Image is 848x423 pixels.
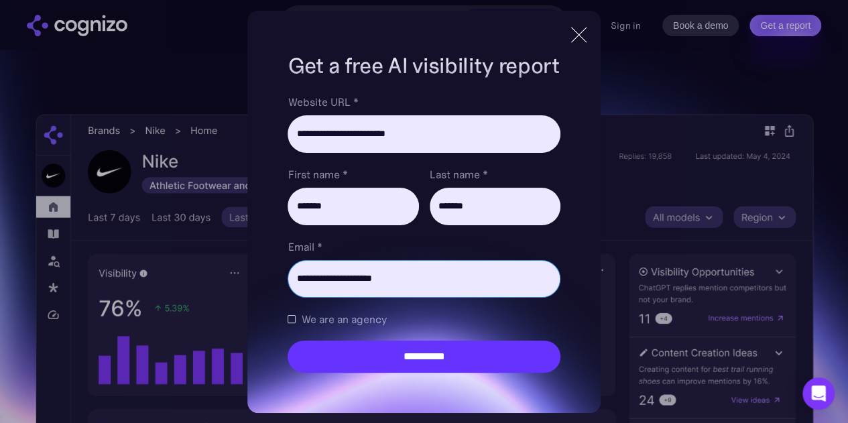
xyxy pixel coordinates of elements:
[288,239,560,255] label: Email *
[288,51,560,80] h1: Get a free AI visibility report
[288,94,560,373] form: Brand Report Form
[288,94,560,110] label: Website URL *
[301,311,386,327] span: We are an agency
[288,166,418,182] label: First name *
[802,377,835,410] div: Open Intercom Messenger
[430,166,560,182] label: Last name *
